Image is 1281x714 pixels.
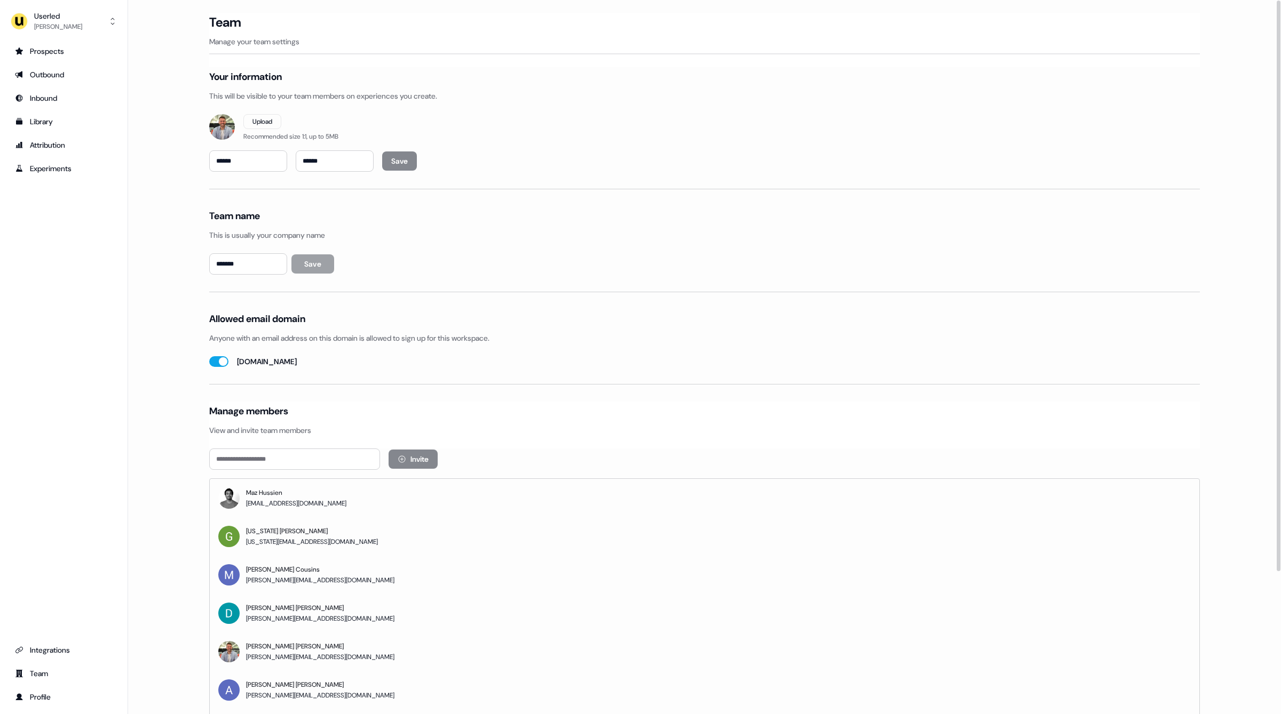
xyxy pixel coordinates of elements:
[15,140,113,150] div: Attribution
[218,526,240,547] img: eyJ0eXBlIjoicHJveHkiLCJzcmMiOiJodHRwczovL2ltYWdlcy5jbGVyay5kZXYvb2F1dGhfZ29vZ2xlL2ltZ18zMjVvSnlrR...
[209,333,1200,343] p: Anyone with an email address on this domain is allowed to sign up for this workspace.
[9,90,119,107] a: Go to Inbound
[246,487,346,498] p: Maz Hussien
[209,36,1200,47] p: Manage your team settings
[9,113,119,130] a: Go to templates
[243,131,338,142] div: Recommended size 1:1, up to 5MB
[246,690,394,701] p: [PERSON_NAME][EMAIL_ADDRESS][DOMAIN_NAME]
[243,114,281,129] button: Upload
[209,14,241,30] h3: Team
[209,405,288,418] h4: Manage members
[209,230,1200,240] p: This is usually your company name
[9,66,119,83] a: Go to outbound experience
[15,46,113,57] div: Prospects
[246,526,378,536] p: [US_STATE] [PERSON_NAME]
[15,692,113,702] div: Profile
[218,603,240,624] img: eyJ0eXBlIjoicHJveHkiLCJzcmMiOiJodHRwczovL2ltYWdlcy5jbGVyay5kZXYvb2F1dGhfZ29vZ2xlL2ltZ18yd01IclZje...
[237,356,297,367] label: [DOMAIN_NAME]
[246,679,394,690] p: [PERSON_NAME] [PERSON_NAME]
[246,564,394,575] p: [PERSON_NAME] Cousins
[218,564,240,585] img: eyJ0eXBlIjoicHJveHkiLCJzcmMiOiJodHRwczovL2ltYWdlcy5jbGVyay5kZXYvb2F1dGhfZ29vZ2xlL2ltZ18zMVZBSUpQM...
[34,11,82,21] div: Userled
[246,613,394,624] p: [PERSON_NAME][EMAIL_ADDRESS][DOMAIN_NAME]
[218,679,240,701] img: eyJ0eXBlIjoicHJveHkiLCJzcmMiOiJodHRwczovL2ltYWdlcy5jbGVyay5kZXYvb2F1dGhfZ29vZ2xlL2ltZ18yc2RGWWRqQ...
[9,9,119,34] button: Userled[PERSON_NAME]
[15,116,113,127] div: Library
[34,21,82,32] div: [PERSON_NAME]
[209,91,1200,101] p: This will be visible to your team members on experiences you create.
[209,114,235,140] img: eyJ0eXBlIjoicHJveHkiLCJzcmMiOiJodHRwczovL2ltYWdlcy5jbGVyay5kZXYvb2F1dGhfZ29vZ2xlL2ltZ18ydlhmdEFxN...
[246,536,378,547] p: [US_STATE][EMAIL_ADDRESS][DOMAIN_NAME]
[15,163,113,174] div: Experiments
[218,487,240,509] img: eyJ0eXBlIjoicHJveHkiLCJzcmMiOiJodHRwczovL2ltYWdlcy5jbGVyay5kZXYvb2F1dGhfZ29vZ2xlL2ltZ18zMjh5TXR1W...
[15,668,113,679] div: Team
[209,312,305,325] h4: Allowed email domain
[218,641,240,662] img: eyJ0eXBlIjoicHJveHkiLCJzcmMiOiJodHRwczovL2ltYWdlcy5jbGVyay5kZXYvb2F1dGhfZ29vZ2xlL2ltZ18ydlhmdEFxN...
[9,43,119,60] a: Go to prospects
[15,645,113,655] div: Integrations
[9,688,119,705] a: Go to profile
[209,425,1200,436] p: View and invite team members
[15,69,113,80] div: Outbound
[9,641,119,659] a: Go to integrations
[15,93,113,103] div: Inbound
[246,641,394,652] p: [PERSON_NAME] [PERSON_NAME]
[246,575,394,585] p: [PERSON_NAME][EMAIL_ADDRESS][DOMAIN_NAME]
[246,498,346,509] p: [EMAIL_ADDRESS][DOMAIN_NAME]
[9,665,119,682] a: Go to team
[246,652,394,662] p: [PERSON_NAME][EMAIL_ADDRESS][DOMAIN_NAME]
[209,70,282,83] h4: Your information
[9,137,119,154] a: Go to attribution
[9,160,119,177] a: Go to experiments
[246,603,394,613] p: [PERSON_NAME] [PERSON_NAME]
[209,210,260,222] h4: Team name
[291,254,334,274] button: Save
